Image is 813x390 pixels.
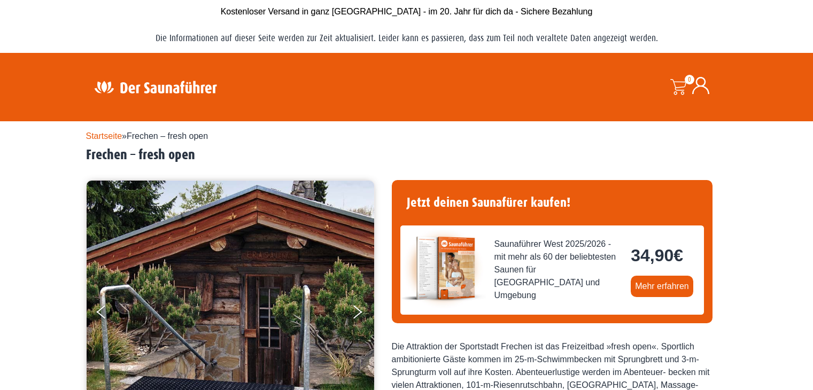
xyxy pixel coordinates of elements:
[86,29,727,48] p: Die Informationen auf dieser Seite werden zur Zeit aktualisiert. Leider kann es passieren, dass z...
[86,147,727,163] h2: Frechen – fresh open
[127,131,208,141] span: Frechen – fresh open
[494,238,623,302] span: Saunaführer West 2025/2026 - mit mehr als 60 der beliebtesten Saunen für [GEOGRAPHIC_DATA] und Um...
[673,246,683,265] span: €
[351,301,378,327] button: Next
[400,189,704,217] h4: Jetzt deinen Saunafürer kaufen!
[86,131,122,141] a: Startseite
[400,225,486,311] img: der-saunafuehrer-2025-west.jpg
[97,301,123,327] button: Previous
[221,7,593,16] span: Kostenloser Versand in ganz [GEOGRAPHIC_DATA] - im 20. Jahr für dich da - Sichere Bezahlung
[631,276,693,297] a: Mehr erfahren
[685,75,694,84] span: 0
[631,246,683,265] bdi: 34,90
[86,131,208,141] span: »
